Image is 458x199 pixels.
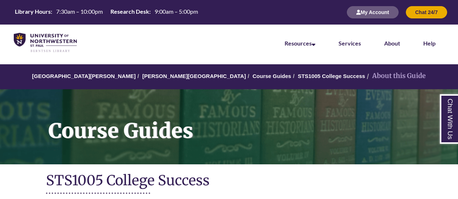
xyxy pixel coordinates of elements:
[339,40,361,47] a: Services
[12,8,53,16] th: Library Hours:
[406,6,447,18] button: Chat 24/7
[108,8,152,16] th: Research Desk:
[32,73,136,79] a: [GEOGRAPHIC_DATA][PERSON_NAME]
[155,8,198,15] span: 9:00am – 5:00pm
[347,9,399,15] a: My Account
[285,40,315,47] a: Resources
[41,89,458,155] h1: Course Guides
[46,172,412,191] h1: STS1005 College Success
[347,6,399,18] button: My Account
[406,9,447,15] a: Chat 24/7
[423,40,436,47] a: Help
[365,71,426,81] li: About this Guide
[14,33,77,53] img: UNWSP Library Logo
[384,40,400,47] a: About
[142,73,246,79] a: [PERSON_NAME][GEOGRAPHIC_DATA]
[56,8,103,15] span: 7:30am – 10:00pm
[12,8,201,17] a: Hours Today
[298,73,365,79] a: STS1005 College Success
[252,73,291,79] a: Course Guides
